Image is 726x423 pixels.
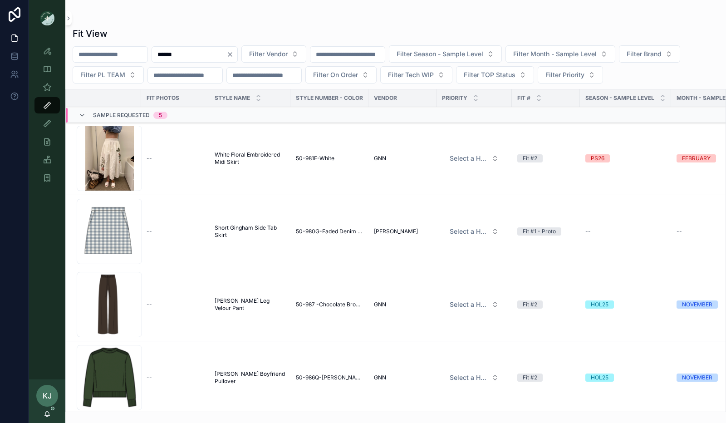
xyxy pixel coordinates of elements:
span: KJ [43,390,52,401]
span: Season - Sample Level [585,94,654,102]
a: 50-987 -Chocolate Brown [296,301,363,308]
a: Fit #2 [517,300,574,309]
a: GNN [374,374,431,381]
span: Select a HP FIT LEVEL [450,227,488,236]
img: App logo [40,11,54,25]
button: Select Button [442,223,506,240]
span: -- [147,228,152,235]
button: Clear [226,51,237,58]
span: Filter Vendor [249,49,288,59]
span: GNN [374,374,386,381]
span: Style Number - Color [296,94,363,102]
div: FEBRUARY [682,154,711,162]
button: Select Button [389,45,502,63]
a: Short Gingham Side Tab Skirt [215,224,285,239]
a: White Floral Embroidered Midi Skirt [215,151,285,166]
div: PS26 [591,154,604,162]
button: Select Button [442,369,506,386]
a: Fit #2 [517,154,574,162]
a: [PERSON_NAME] Boyfriend Pullover [215,370,285,385]
div: HOL25 [591,374,608,382]
span: PRIORITY [442,94,467,102]
span: Filter PL TEAM [80,70,125,79]
a: 50-980G-Faded Denim & Coconut Milk Gingham [296,228,363,235]
span: GNN [374,301,386,308]
span: STYLE NAME [215,94,250,102]
div: NOVEMBER [682,374,712,382]
a: HOL25 [585,374,666,382]
button: Select Button [505,45,615,63]
span: Select a HP FIT LEVEL [450,154,488,163]
a: Fit #1 - Proto [517,227,574,236]
button: Select Button [305,66,377,84]
div: NOVEMBER [682,300,712,309]
span: Filter On Order [313,70,358,79]
button: Select Button [619,45,680,63]
a: GNN [374,155,431,162]
span: Filter Priority [545,70,584,79]
a: [PERSON_NAME] Leg Velour Pant [215,297,285,312]
span: GNN [374,155,386,162]
div: Fit #1 - Proto [523,227,556,236]
button: Select Button [456,66,534,84]
div: HOL25 [591,300,608,309]
span: Select a HP FIT LEVEL [450,300,488,309]
a: Select Button [442,296,506,313]
h1: Fit View [73,27,108,40]
span: -- [147,155,152,162]
a: [PERSON_NAME] [374,228,431,235]
a: GNN [374,301,431,308]
button: Select Button [442,150,506,167]
a: -- [147,374,204,381]
button: Select Button [73,66,144,84]
div: Fit #2 [523,374,537,382]
a: -- [585,228,666,235]
span: [PERSON_NAME] [374,228,418,235]
a: Fit #2 [517,374,574,382]
span: Filter Tech WIP [388,70,434,79]
a: Select Button [442,150,506,167]
span: Filter Month - Sample Level [513,49,597,59]
button: Select Button [241,45,306,63]
span: Filter Brand [627,49,662,59]
span: 50-981E-White [296,155,334,162]
a: HOL25 [585,300,666,309]
span: Sample Requested [93,112,150,119]
button: Select Button [538,66,603,84]
span: Select a HP FIT LEVEL [450,373,488,382]
div: Fit #2 [523,154,537,162]
span: Fit # [517,94,530,102]
div: 5 [159,112,162,119]
a: -- [147,301,204,308]
button: Select Button [442,296,506,313]
a: Select Button [442,223,506,240]
span: Fit Photos [147,94,179,102]
span: Filter Season - Sample Level [397,49,483,59]
a: Select Button [442,369,506,386]
span: Filter TOP Status [464,70,515,79]
a: PS26 [585,154,666,162]
span: -- [147,374,152,381]
a: 50-986Q-[PERSON_NAME] Fir [296,374,363,381]
a: -- [147,155,204,162]
div: scrollable content [29,36,65,198]
a: 50-981E-White [296,155,363,162]
span: -- [147,301,152,308]
a: -- [147,228,204,235]
span: Vendor [374,94,397,102]
button: Select Button [380,66,452,84]
span: -- [677,228,682,235]
div: Fit #2 [523,300,537,309]
span: -- [585,228,591,235]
